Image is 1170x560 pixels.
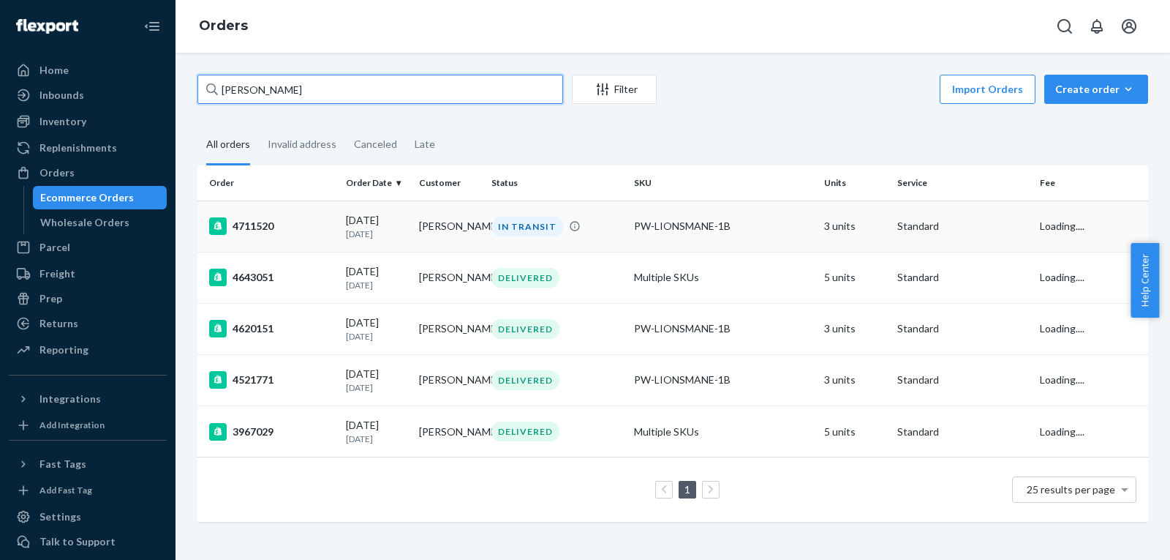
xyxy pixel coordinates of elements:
td: 5 units [818,252,891,303]
a: Add Fast Tag [9,482,167,499]
p: [DATE] [346,228,407,240]
div: Filter [573,82,656,97]
a: Returns [9,312,167,335]
td: 5 units [818,406,891,458]
button: Open notifications [1082,12,1111,41]
div: Freight [39,266,75,281]
td: Loading.... [1034,201,1148,252]
a: Wholesale Orders [33,211,167,234]
td: [PERSON_NAME] [413,252,486,303]
div: 4521771 [209,371,334,389]
div: Prep [39,291,62,306]
div: Settings [39,509,81,524]
div: Invalid address [268,125,336,163]
div: Replenishments [39,141,117,155]
td: Loading.... [1034,303,1148,354]
div: DELIVERED [491,370,559,390]
div: 3967029 [209,423,334,441]
td: Loading.... [1034,406,1148,458]
div: Orders [39,165,75,180]
div: Ecommerce Orders [40,190,134,205]
p: [DATE] [346,330,407,343]
div: DELIVERED [491,422,559,441]
th: Status [486,165,628,201]
div: [DATE] [346,367,407,394]
a: Freight [9,262,167,285]
a: Prep [9,287,167,310]
div: Create order [1055,82,1137,97]
button: Integrations [9,387,167,411]
div: [DATE] [346,213,407,240]
td: 3 units [818,303,891,354]
span: 25 results per page [1027,483,1115,496]
input: Search orders [197,75,563,104]
a: Inventory [9,110,167,133]
span: Help Center [1131,243,1159,318]
th: Fee [1034,165,1148,201]
td: [PERSON_NAME] [413,354,486,406]
div: Parcel [39,240,70,255]
div: PW-LIONSMANE-1B [634,321,812,336]
p: Standard [897,425,1028,439]
div: Returns [39,316,78,331]
button: Open Search Box [1050,12,1079,41]
a: Orders [199,18,248,34]
div: Home [39,63,69,78]
td: 3 units [818,354,891,406]
button: Filter [572,75,657,104]
div: Add Fast Tag [39,484,92,496]
div: [DATE] [346,418,407,445]
div: DELIVERED [491,319,559,339]
a: Add Integration [9,417,167,434]
a: Settings [9,505,167,529]
div: 4711520 [209,217,334,235]
p: Standard [897,321,1028,336]
th: Order [197,165,340,201]
div: All orders [206,125,250,165]
img: Flexport logo [16,19,78,34]
div: Inbounds [39,88,84,102]
a: Ecommerce Orders [33,186,167,209]
div: Fast Tags [39,457,86,471]
div: IN TRANSIT [491,217,563,236]
div: Inventory [39,114,86,129]
button: Open account menu [1114,12,1144,41]
p: Standard [897,373,1028,387]
div: Customer [419,176,480,189]
div: Talk to Support [39,534,116,549]
td: Loading.... [1034,252,1148,303]
div: DELIVERED [491,268,559,288]
div: Wholesale Orders [40,215,129,230]
a: Page 1 is your current page [682,483,693,496]
a: Talk to Support [9,530,167,553]
div: Add Integration [39,419,105,431]
div: PW-LIONSMANE-1B [634,373,812,387]
button: Create order [1044,75,1148,104]
div: Late [415,125,435,163]
div: Reporting [39,343,88,357]
button: Fast Tags [9,452,167,476]
div: Integrations [39,392,101,406]
td: [PERSON_NAME] [413,406,486,458]
div: 4643051 [209,269,334,286]
a: Inbounds [9,83,167,107]
div: [DATE] [346,316,407,343]
div: [DATE] [346,264,407,291]
th: Service [891,165,1034,201]
a: Orders [9,161,167,184]
p: Standard [897,219,1028,234]
a: Home [9,59,167,82]
a: Replenishments [9,136,167,160]
p: [DATE] [346,433,407,445]
a: Parcel [9,236,167,259]
td: 3 units [818,201,891,252]
button: Close Navigation [137,12,167,41]
ol: breadcrumbs [187,5,260,48]
div: 4620151 [209,320,334,337]
a: Reporting [9,338,167,362]
p: [DATE] [346,279,407,291]
th: Units [818,165,891,201]
th: Order Date [340,165,413,201]
p: Standard [897,270,1028,285]
td: [PERSON_NAME] [413,303,486,354]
